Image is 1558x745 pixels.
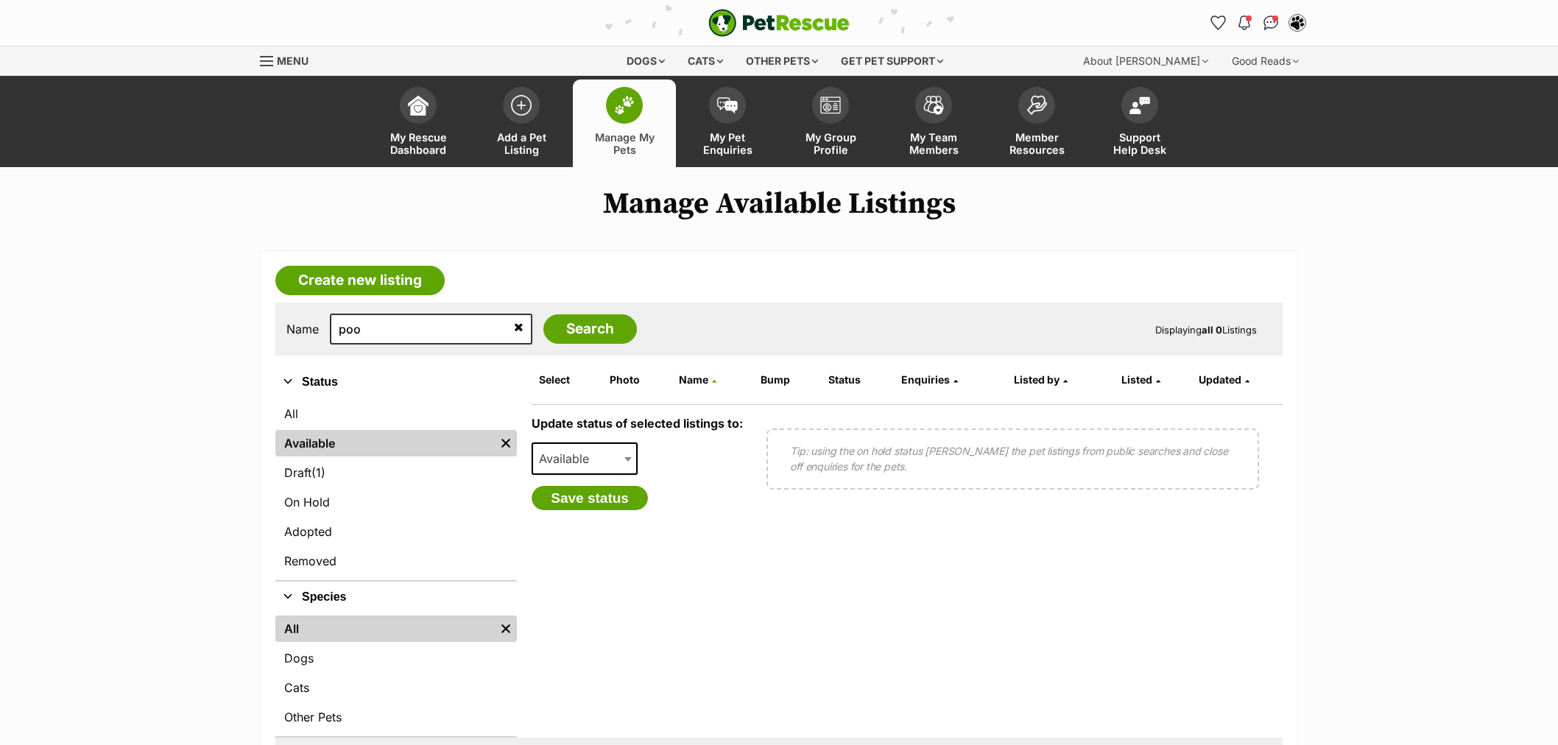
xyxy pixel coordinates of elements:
[901,373,958,386] a: Enquiries
[275,645,517,671] a: Dogs
[1206,11,1230,35] a: Favourites
[708,9,850,37] img: logo-e224e6f780fb5917bec1dbf3a21bbac754714ae5b6737aabdf751b685950b380.svg
[543,314,637,344] input: Search
[1014,373,1068,386] a: Listed by
[1014,373,1060,386] span: Listed by
[755,368,822,392] th: Bump
[677,46,733,76] div: Cats
[900,131,967,156] span: My Team Members
[470,80,573,167] a: Add a Pet Listing
[1088,80,1191,167] a: Support Help Desk
[275,489,517,515] a: On Hold
[1199,373,1241,386] span: Updated
[260,46,319,73] a: Menu
[790,443,1236,474] p: Tip: using the on hold status [PERSON_NAME] the pet listings from public searches and close off e...
[275,612,517,736] div: Species
[717,97,738,113] img: pet-enquiries-icon-7e3ad2cf08bfb03b45e93fb7055b45f3efa6380592205ae92323e6603595dc1f.svg
[1107,131,1173,156] span: Support Help Desk
[275,518,517,545] a: Adopted
[679,373,708,386] span: Name
[275,615,495,642] a: All
[408,95,429,116] img: dashboard-icon-eb2f2d2d3e046f16d808141f083e7271f6b2e854fb5c12c21221c1fb7104beca.svg
[275,372,517,392] button: Status
[367,80,470,167] a: My Rescue Dashboard
[679,373,716,386] a: Name
[614,96,635,115] img: manage-my-pets-icon-02211641906a0b7f246fdf0571729dbe1e7629f14944591b6c1af311fb30b64b.svg
[676,80,779,167] a: My Pet Enquiries
[275,398,517,580] div: Status
[275,587,517,607] button: Species
[822,368,894,392] th: Status
[275,674,517,701] a: Cats
[1263,15,1279,30] img: chat-41dd97257d64d25036548639549fe6c8038ab92f7586957e7f3b1b290dea8141.svg
[820,96,841,114] img: group-profile-icon-3fa3cf56718a62981997c0bc7e787c4b2cf8bcc04b72c1350f741eb67cf2f40e.svg
[532,486,648,511] button: Save status
[923,96,944,115] img: team-members-icon-5396bd8760b3fe7c0b43da4ab00e1e3bb1a5d9ba89233759b79545d2d3fc5d0d.svg
[495,615,517,642] a: Remove filter
[882,80,985,167] a: My Team Members
[1233,11,1256,35] button: Notifications
[533,368,602,392] th: Select
[616,46,675,76] div: Dogs
[275,704,517,730] a: Other Pets
[1129,96,1150,114] img: help-desk-icon-fdf02630f3aa405de69fd3d07c3f3aa587a6932b1a1747fa1d2bba05be0121f9.svg
[275,430,495,456] a: Available
[604,368,672,392] th: Photo
[1259,11,1283,35] a: Conversations
[532,442,638,475] span: Available
[831,46,954,76] div: Get pet support
[1286,11,1309,35] button: My account
[495,430,517,456] a: Remove filter
[275,459,517,486] a: Draft
[779,80,882,167] a: My Group Profile
[708,9,850,37] a: PetRescue
[488,131,554,156] span: Add a Pet Listing
[1202,324,1222,336] strong: all 0
[797,131,864,156] span: My Group Profile
[591,131,658,156] span: Manage My Pets
[1222,46,1309,76] div: Good Reads
[1199,373,1249,386] a: Updated
[1004,131,1070,156] span: Member Resources
[1121,373,1160,386] a: Listed
[573,80,676,167] a: Manage My Pets
[275,266,445,295] a: Create new listing
[311,464,325,481] span: (1)
[1073,46,1219,76] div: About [PERSON_NAME]
[736,46,828,76] div: Other pets
[1026,95,1047,115] img: member-resources-icon-8e73f808a243e03378d46382f2149f9095a855e16c252ad45f914b54edf8863c.svg
[985,80,1088,167] a: Member Resources
[901,373,950,386] span: translation missing: en.admin.listings.index.attributes.enquiries
[1155,324,1257,336] span: Displaying Listings
[532,416,743,431] label: Update status of selected listings to:
[385,131,451,156] span: My Rescue Dashboard
[275,400,517,427] a: All
[694,131,761,156] span: My Pet Enquiries
[533,448,604,469] span: Available
[286,322,319,336] label: Name
[275,548,517,574] a: Removed
[511,95,532,116] img: add-pet-listing-icon-0afa8454b4691262ce3f59096e99ab1cd57d4a30225e0717b998d2c9b9846f56.svg
[1290,15,1305,30] img: Lynda Smith profile pic
[277,54,309,67] span: Menu
[1206,11,1309,35] ul: Account quick links
[1121,373,1152,386] span: Listed
[1238,15,1250,30] img: notifications-46538b983faf8c2785f20acdc204bb7945ddae34d4c08c2a6579f10ce5e182be.svg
